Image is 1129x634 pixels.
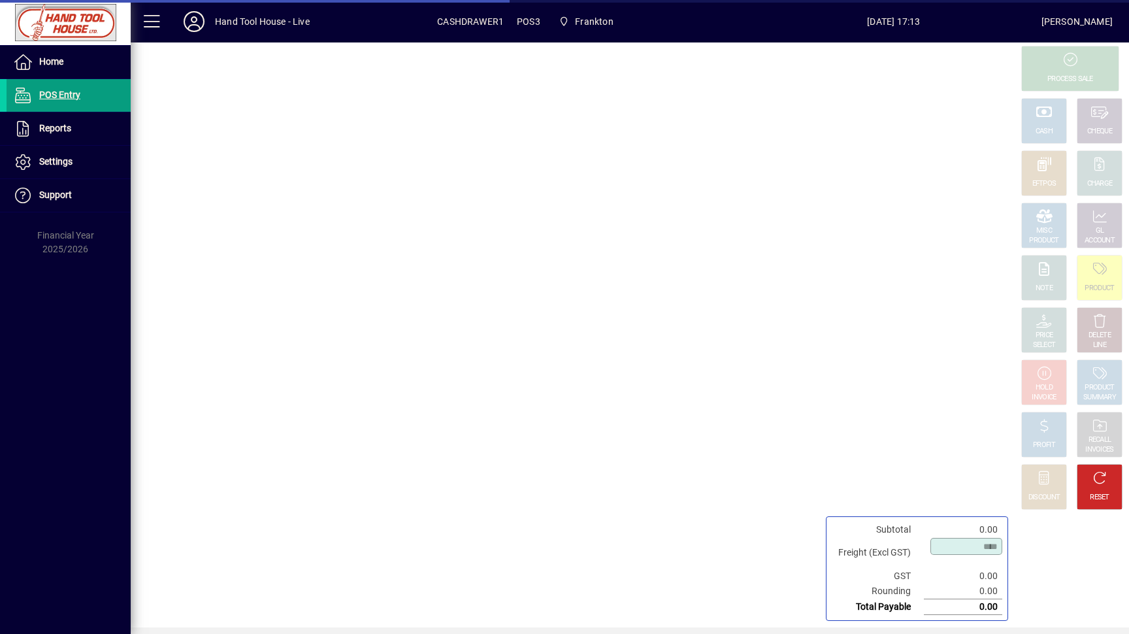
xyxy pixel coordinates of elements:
[1029,236,1058,246] div: PRODUCT
[1033,441,1055,450] div: PROFIT
[1088,435,1111,445] div: RECALL
[1036,284,1053,293] div: NOTE
[1090,493,1109,503] div: RESET
[215,11,310,32] div: Hand Tool House - Live
[1087,127,1112,137] div: CHEQUE
[1036,226,1052,236] div: MISC
[832,599,924,615] td: Total Payable
[7,146,131,178] a: Settings
[832,537,924,569] td: Freight (Excl GST)
[1085,383,1114,393] div: PRODUCT
[1036,127,1053,137] div: CASH
[1096,226,1104,236] div: GL
[1028,493,1060,503] div: DISCOUNT
[1085,445,1113,455] div: INVOICES
[7,179,131,212] a: Support
[1088,331,1111,341] div: DELETE
[1047,75,1093,84] div: PROCESS SALE
[746,11,1041,32] span: [DATE] 17:13
[924,522,1002,537] td: 0.00
[575,11,613,32] span: Frankton
[1036,331,1053,341] div: PRICE
[517,11,540,32] span: POS3
[1085,236,1115,246] div: ACCOUNT
[39,190,72,200] span: Support
[924,569,1002,584] td: 0.00
[1083,393,1116,403] div: SUMMARY
[7,112,131,145] a: Reports
[39,56,63,67] span: Home
[1032,179,1056,189] div: EFTPOS
[1033,341,1056,350] div: SELECT
[1041,11,1113,32] div: [PERSON_NAME]
[1085,284,1114,293] div: PRODUCT
[924,584,1002,599] td: 0.00
[1093,341,1106,350] div: LINE
[1032,393,1056,403] div: INVOICE
[39,156,73,167] span: Settings
[553,10,619,33] span: Frankton
[437,11,504,32] span: CASHDRAWER1
[39,90,80,100] span: POS Entry
[1036,383,1053,393] div: HOLD
[832,522,924,537] td: Subtotal
[924,599,1002,615] td: 0.00
[832,569,924,584] td: GST
[7,46,131,78] a: Home
[832,584,924,599] td: Rounding
[39,123,71,133] span: Reports
[1087,179,1113,189] div: CHARGE
[173,10,215,33] button: Profile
